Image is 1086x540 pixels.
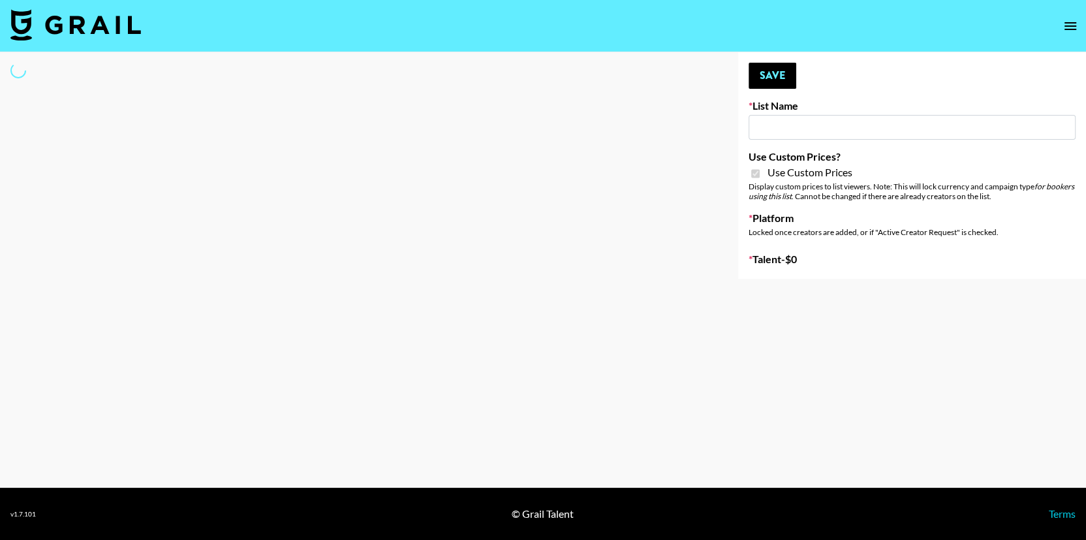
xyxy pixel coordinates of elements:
[749,227,1076,237] div: Locked once creators are added, or if "Active Creator Request" is checked.
[749,182,1076,201] div: Display custom prices to list viewers. Note: This will lock currency and campaign type . Cannot b...
[749,182,1074,201] em: for bookers using this list
[768,166,852,179] span: Use Custom Prices
[749,253,1076,266] label: Talent - $ 0
[10,510,36,518] div: v 1.7.101
[749,99,1076,112] label: List Name
[1049,507,1076,520] a: Terms
[749,63,796,89] button: Save
[10,9,141,40] img: Grail Talent
[749,212,1076,225] label: Platform
[1057,13,1083,39] button: open drawer
[749,150,1076,163] label: Use Custom Prices?
[512,507,574,520] div: © Grail Talent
